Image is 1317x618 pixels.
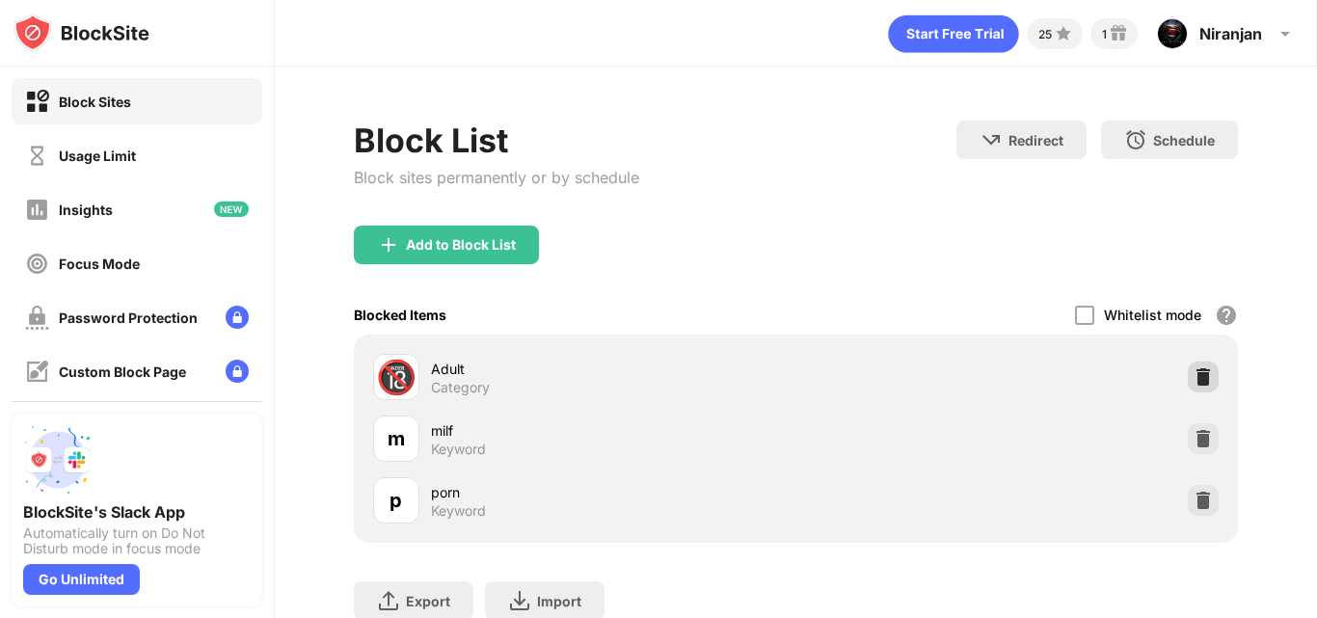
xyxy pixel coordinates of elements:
[25,144,49,168] img: time-usage-off.svg
[354,121,639,160] div: Block List
[23,425,93,495] img: push-slack.svg
[1107,22,1130,45] img: reward-small.svg
[23,564,140,595] div: Go Unlimited
[1038,27,1052,41] div: 25
[25,90,49,114] img: block-on.svg
[226,360,249,383] img: lock-menu.svg
[431,359,796,379] div: Adult
[431,379,490,396] div: Category
[25,360,49,384] img: customize-block-page-off.svg
[1104,307,1201,323] div: Whitelist mode
[888,14,1019,53] div: animation
[226,306,249,329] img: lock-menu.svg
[354,168,639,187] div: Block sites permanently or by schedule
[59,309,198,326] div: Password Protection
[1157,18,1188,49] img: ACg8ocKze2lv8hkLppIHdmY9Wxgl9lWJ06GZI2t_1m8wjaZ-7S2i12I=s96-c
[537,593,581,609] div: Import
[59,255,140,272] div: Focus Mode
[214,202,249,217] img: new-icon.svg
[25,198,49,222] img: insights-off.svg
[431,420,796,441] div: milf
[1052,22,1075,45] img: points-small.svg
[431,482,796,502] div: porn
[25,306,49,330] img: password-protection-off.svg
[59,148,136,164] div: Usage Limit
[23,525,251,556] div: Automatically turn on Do Not Disturb mode in focus mode
[1102,27,1107,41] div: 1
[388,424,405,453] div: m
[406,593,450,609] div: Export
[431,502,486,520] div: Keyword
[1008,132,1063,148] div: Redirect
[23,502,251,522] div: BlockSite's Slack App
[406,237,516,253] div: Add to Block List
[59,202,113,218] div: Insights
[13,13,149,52] img: logo-blocksite.svg
[354,307,446,323] div: Blocked Items
[1199,24,1262,43] div: Niranjan
[59,363,186,380] div: Custom Block Page
[25,252,49,276] img: focus-off.svg
[59,94,131,110] div: Block Sites
[1153,132,1215,148] div: Schedule
[431,441,486,458] div: Keyword
[376,358,417,397] div: 🔞
[390,486,402,515] div: p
